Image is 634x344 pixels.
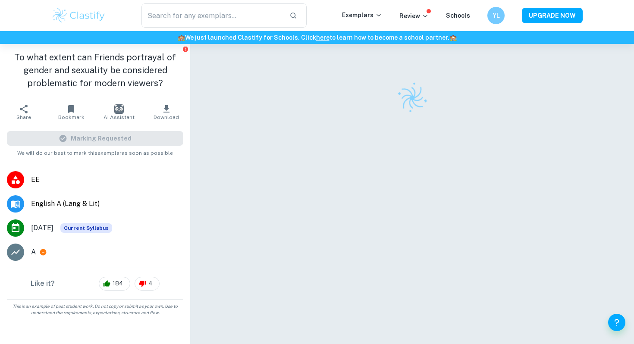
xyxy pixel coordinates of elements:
[316,34,330,41] a: here
[16,114,31,120] span: Share
[31,247,36,257] p: A
[446,12,470,19] a: Schools
[178,34,185,41] span: 🏫
[17,146,173,157] span: We will do our best to mark this exemplar as soon as possible
[154,114,179,120] span: Download
[342,10,382,20] p: Exemplars
[31,175,183,185] span: EE
[51,7,106,24] img: Clastify logo
[182,46,188,52] button: Report issue
[60,223,112,233] div: This exemplar is based on the current syllabus. Feel free to refer to it for inspiration/ideas wh...
[144,279,157,288] span: 4
[99,277,130,291] div: 184
[104,114,135,120] span: AI Assistant
[141,3,282,28] input: Search for any exemplars...
[3,303,187,316] span: This is an example of past student work. Do not copy or submit as your own. Use to understand the...
[2,33,632,42] h6: We just launched Clastify for Schools. Click to learn how to become a school partner.
[522,8,583,23] button: UPGRADE NOW
[108,279,128,288] span: 184
[31,278,55,289] h6: Like it?
[491,11,501,20] h6: YL
[95,100,143,124] button: AI Assistant
[391,77,433,119] img: Clastify logo
[143,100,190,124] button: Download
[31,223,53,233] span: [DATE]
[60,223,112,233] span: Current Syllabus
[7,51,183,90] h1: To what extent can Friends portrayal of gender and sexuality be considered problematic for modern...
[58,114,85,120] span: Bookmark
[47,100,95,124] button: Bookmark
[114,104,124,114] img: AI Assistant
[449,34,457,41] span: 🏫
[608,314,625,331] button: Help and Feedback
[135,277,160,291] div: 4
[399,11,429,21] p: Review
[487,7,505,24] button: YL
[31,199,183,209] span: English A (Lang & Lit)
